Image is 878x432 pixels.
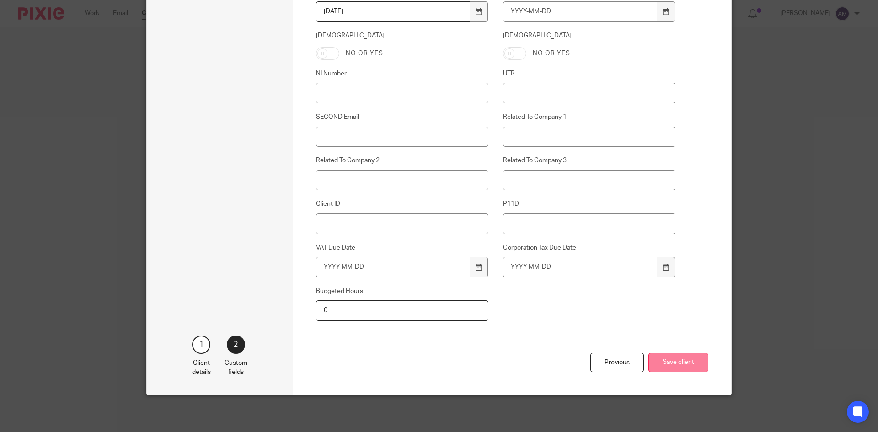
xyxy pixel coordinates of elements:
[227,336,245,354] div: 2
[503,69,676,78] label: UTR
[533,49,570,58] label: No or yes
[316,287,489,296] label: Budgeted Hours
[503,31,676,40] label: [DEMOGRAPHIC_DATA]
[316,69,489,78] label: NI Number
[503,156,676,165] label: Related To Company 3
[590,353,644,373] div: Previous
[648,353,708,373] button: Save client
[316,1,471,22] input: YYYY-MM-DD
[316,243,489,252] label: VAT Due Date
[503,112,676,122] label: Related To Company 1
[503,1,658,22] input: YYYY-MM-DD
[225,358,247,377] p: Custom fields
[503,199,676,208] label: P11D
[316,199,489,208] label: Client ID
[192,358,211,377] p: Client details
[192,336,210,354] div: 1
[503,243,676,252] label: Corporation Tax Due Date
[316,156,489,165] label: Related To Company 2
[316,31,489,40] label: [DEMOGRAPHIC_DATA]
[316,112,489,122] label: SECOND Email
[316,257,471,277] input: YYYY-MM-DD
[503,257,658,277] input: YYYY-MM-DD
[346,49,383,58] label: No or yes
